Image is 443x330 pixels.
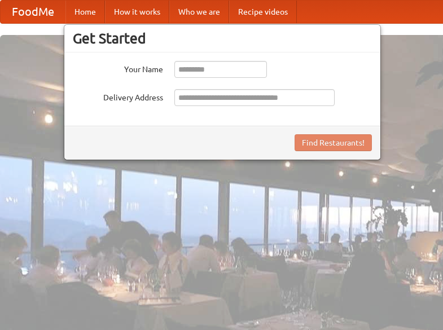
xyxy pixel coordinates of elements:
[73,61,163,75] label: Your Name
[73,30,372,47] h3: Get Started
[73,89,163,103] label: Delivery Address
[65,1,105,23] a: Home
[169,1,229,23] a: Who we are
[1,1,65,23] a: FoodMe
[295,134,372,151] button: Find Restaurants!
[105,1,169,23] a: How it works
[229,1,297,23] a: Recipe videos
